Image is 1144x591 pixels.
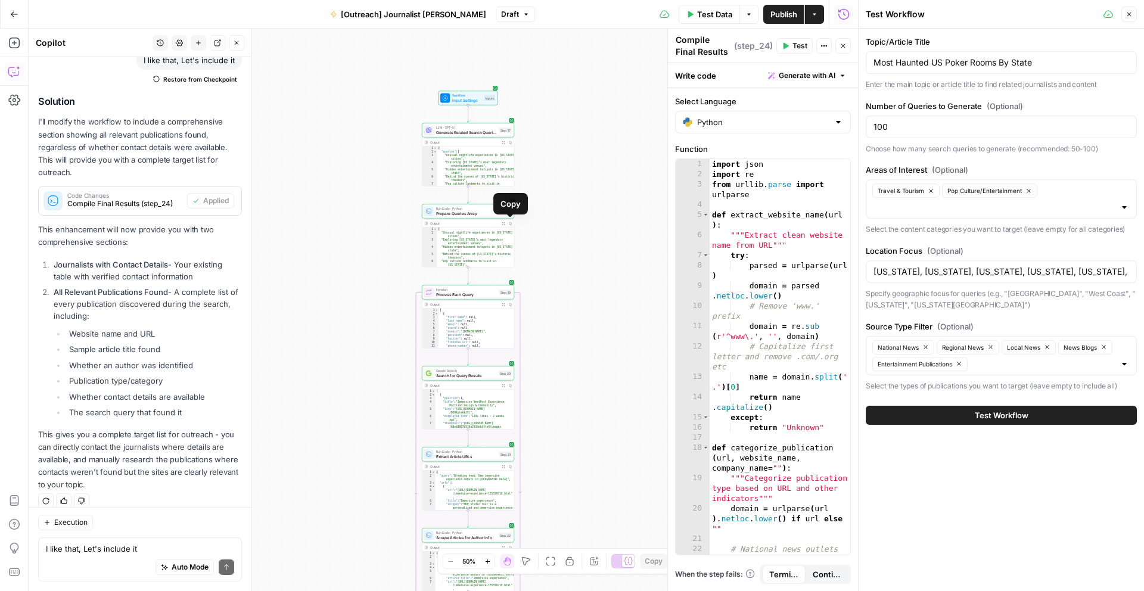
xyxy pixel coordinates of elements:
span: Test [792,41,807,51]
input: e.g., "AI in Healthcare", "Sustainable Energy Solutions" [873,57,1129,69]
div: 2 [422,312,439,316]
div: 1 [422,552,436,555]
g: Edge from step_17 to step_18 [467,186,469,204]
span: Execution [54,517,88,528]
button: Generate with AI [763,68,851,83]
button: Publish [763,5,804,24]
div: 9 [676,281,710,301]
div: 3 [422,238,437,245]
div: Step 20 [499,371,512,376]
div: Step 21 [499,452,512,457]
span: Toggle code folding, rows 1 through 25 [432,471,436,474]
div: Step 19 [499,290,512,295]
li: Whether an author was identified [66,359,242,371]
span: Toggle code folding, rows 3 through 56 [432,562,436,566]
div: WorkflowInput SettingsInputs [422,91,514,105]
div: 6 [422,499,436,503]
span: Restore from Checkpoint [163,74,237,84]
span: Run Code · Python [436,206,497,211]
p: Enter the main topic or article title to find related journalists and content [866,79,1137,91]
button: Applied [187,193,234,209]
button: Test [776,38,813,54]
div: 23 [676,554,710,564]
input: e.g., "United States", "West Coast", "California" [873,266,1129,278]
div: 14 [676,392,710,412]
div: 20 [676,503,710,534]
span: Toggle code folding, rows 4 through 8 [432,485,436,489]
div: Output [430,221,498,226]
span: Scrape Articles for Author Info [436,534,496,540]
li: Whether contact details are available [66,391,242,403]
span: Toggle code folding, rows 3 through 24 [432,481,436,485]
div: 12 [676,341,710,372]
input: Python [697,116,829,128]
li: Publication type/category [66,375,242,387]
div: Step 17 [499,127,512,133]
span: Toggle code folding, rows 5 through 16 [702,210,709,220]
strong: All Relevant Publications Found [54,287,168,297]
div: 17 [676,433,710,443]
div: 22 [676,544,710,554]
div: 7 [422,422,436,436]
button: Test Data [679,5,739,24]
strong: Journalists with Contact Details [54,260,168,269]
span: Publish [770,8,797,20]
span: Draft [501,9,519,20]
p: I'll modify the workflow to include a comprehensive section showing all relevant publications fou... [38,116,242,179]
div: 3 [422,562,436,566]
div: 6 [422,260,437,267]
div: Google SearchSearch for Query ResultsStep 20Output[ { "position":1, "title":"Immersive NestFest E... [422,366,514,430]
div: 2 [422,150,437,154]
span: Search for Query Results [436,372,496,378]
label: Select Language [675,95,851,107]
textarea: Compile Final Results [676,34,731,58]
span: Toggle code folding, rows 1 through 2851 [435,309,439,312]
div: 2 [422,555,436,562]
div: 3 [422,316,439,319]
g: Edge from step_19 to step_20 [467,349,469,366]
div: Inputs [484,95,496,101]
span: Terminate Workflow [769,568,798,580]
div: 4 [422,319,439,323]
span: Toggle code folding, rows 1 through 103 [434,147,437,150]
div: 4 [422,161,437,168]
div: 6 [422,415,436,422]
div: 10 [676,301,710,321]
li: - Your existing table with verified contact information [51,259,242,282]
div: IterationProcess Each QueryStep 19Output[ { "first_name": null, "last_name": null, "email": null,... [422,285,514,349]
a: When the step fails: [675,569,755,580]
label: Number of Queries to Generate [866,100,1137,112]
div: 3 [422,481,436,485]
span: News Blogs [1064,343,1097,352]
span: Workflow [452,93,482,98]
div: Output [430,383,498,388]
div: 4 [422,566,436,570]
div: 4 [422,245,437,253]
g: Edge from start to step_17 [467,105,469,123]
span: Run Code · Python [436,530,496,535]
div: 4 [422,485,436,489]
button: [Outreach] Journalist [PERSON_NAME] [323,5,493,24]
span: Generate with AI [779,70,835,81]
div: 5 [422,253,437,260]
span: (Optional) [927,245,963,257]
button: Restore from Checkpoint [148,72,242,86]
span: Continue [813,568,842,580]
span: (Optional) [937,321,974,332]
button: National News [872,340,934,354]
span: Toggle code folding, rows 1 through 101 [434,228,437,231]
span: Toggle code folding, rows 2 through 102 [434,150,437,154]
button: Local News [1002,340,1056,354]
div: 4 [676,200,710,210]
button: Regional News [937,340,999,354]
div: 5 [422,323,439,326]
div: 5 [422,408,436,415]
span: Code Changes [67,192,182,198]
div: 15 [676,412,710,422]
div: 8 [422,334,439,337]
label: Areas of Interest [866,164,1137,176]
div: 18 [676,443,710,473]
div: 21 [676,534,710,544]
div: Step 22 [499,533,512,538]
